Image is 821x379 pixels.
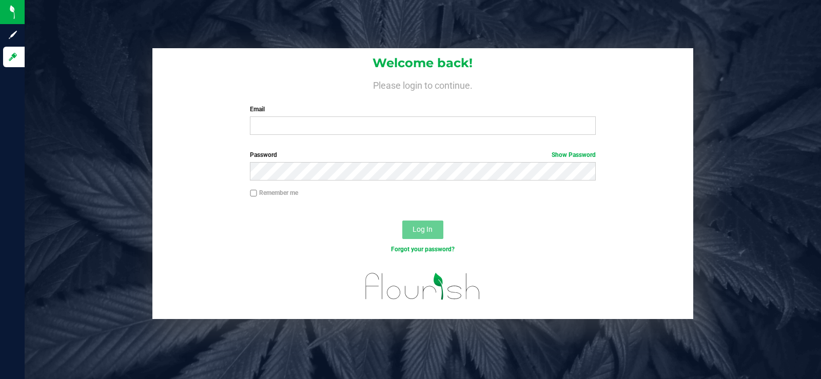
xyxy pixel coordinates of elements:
label: Remember me [250,188,298,197]
a: Forgot your password? [391,246,455,253]
img: flourish_logo.svg [355,265,491,308]
a: Show Password [552,151,596,158]
h4: Please login to continue. [152,78,694,90]
h1: Welcome back! [152,56,694,70]
span: Log In [413,225,433,233]
inline-svg: Log in [8,52,18,62]
button: Log In [402,221,443,239]
inline-svg: Sign up [8,30,18,40]
span: Password [250,151,277,158]
label: Email [250,105,595,114]
input: Remember me [250,190,257,197]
